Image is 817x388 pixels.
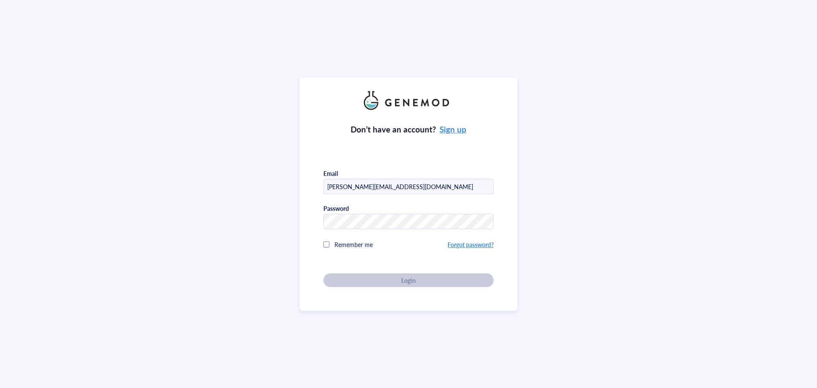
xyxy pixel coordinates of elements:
a: Sign up [440,124,466,135]
a: Forgot password? [448,240,494,249]
div: Email [323,170,338,177]
div: Password [323,204,349,212]
span: Remember me [334,240,373,249]
img: genemod_logo_light-BcqUzbGq.png [364,91,453,110]
div: Don’t have an account? [351,124,467,135]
